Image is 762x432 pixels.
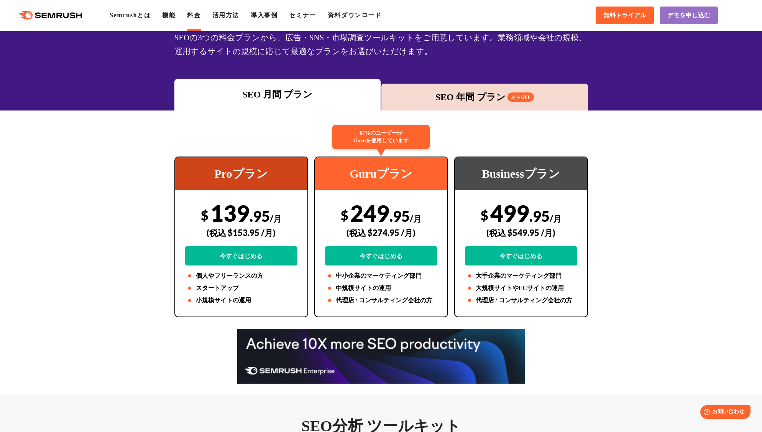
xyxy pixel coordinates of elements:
span: 16% OFF [507,92,534,102]
div: Proプラン [175,157,307,190]
span: /月 [550,213,562,224]
a: 資料ダウンロード [328,12,382,18]
div: SEO 月間 プラン [178,87,377,101]
li: 小規模サイトの運用 [185,296,297,305]
span: $ [341,207,348,223]
li: 中規模サイトの運用 [325,284,437,293]
a: 無料トライアル [596,7,654,24]
a: 活用方法 [212,12,239,18]
span: $ [481,207,488,223]
span: .95 [389,207,410,225]
a: セミナー [289,12,316,18]
li: 大手企業のマーケティング部門 [465,271,577,280]
a: 今すぐはじめる [325,246,437,265]
span: /月 [270,213,282,224]
div: 139 [185,200,297,265]
iframe: Help widget launcher [694,402,754,424]
div: 67%のユーザーが Guruを使用しています [332,125,430,149]
li: 代理店 / コンサルティング会社の方 [465,296,577,305]
a: デモを申し込む [660,7,718,24]
a: 機能 [162,12,176,18]
span: $ [201,207,209,223]
a: 料金 [187,12,200,18]
span: 無料トライアル [603,12,646,20]
li: 大規模サイトやECサイトの運用 [465,284,577,293]
span: .95 [250,207,270,225]
div: SEOの3つの料金プランから、広告・SNS・市場調査ツールキットをご用意しています。業務領域や会社の規模、運用するサイトの規模に応じて最適なプランをお選びいただけます。 [174,31,588,58]
li: 中小企業のマーケティング部門 [325,271,437,280]
a: Semrushとは [110,12,151,18]
li: 個人やフリーランスの方 [185,271,297,280]
span: デモを申し込む [667,12,710,20]
div: (税込 $274.95 /月) [325,219,437,246]
span: .95 [529,207,550,225]
div: SEO 年間 プラン [385,90,584,104]
div: Guruプラン [315,157,447,190]
div: (税込 $153.95 /月) [185,219,297,246]
div: 249 [325,200,437,265]
li: 代理店 / コンサルティング会社の方 [325,296,437,305]
div: 499 [465,200,577,265]
span: /月 [410,213,422,224]
div: (税込 $549.95 /月) [465,219,577,246]
a: 導入事例 [251,12,278,18]
div: Businessプラン [455,157,587,190]
a: 今すぐはじめる [465,246,577,265]
li: スタートアップ [185,284,297,293]
a: 今すぐはじめる [185,246,297,265]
